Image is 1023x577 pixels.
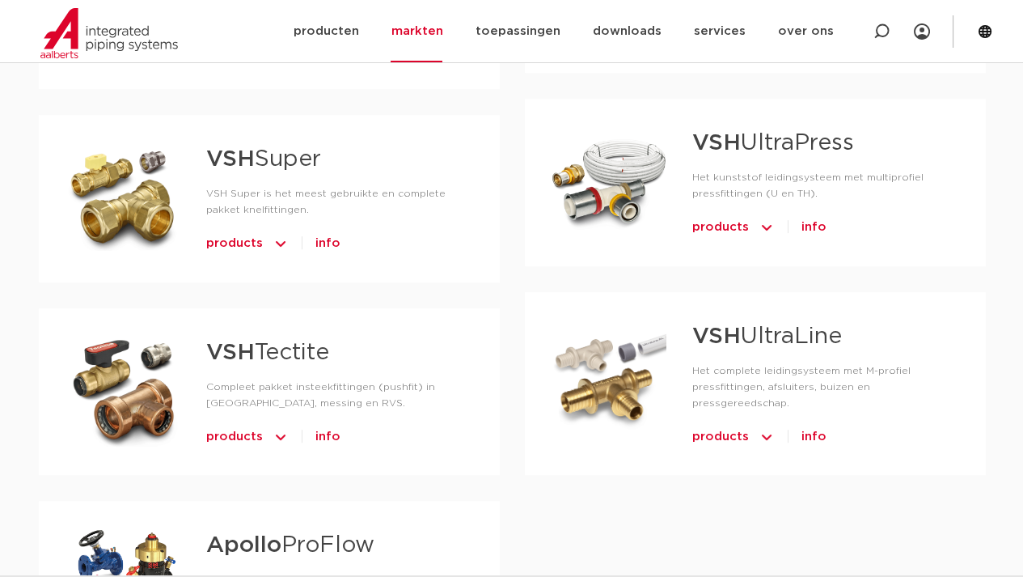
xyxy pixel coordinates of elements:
[759,424,775,450] img: icon-chevron-up-1.svg
[206,231,263,257] span: products
[692,424,749,450] span: products
[206,534,374,557] a: ApolloProFlow
[206,342,255,364] strong: VSH
[315,231,340,257] a: info
[801,424,826,450] a: info
[692,132,741,155] strong: VSH
[692,363,960,411] p: Het complete leidingsysteem met M-profiel pressfittingen, afsluiters, buizen en pressgereedschap.
[206,148,255,171] strong: VSH
[206,185,474,218] p: VSH Super is het meest gebruikte en complete pakket knelfittingen.
[801,214,826,240] a: info
[206,424,263,450] span: products
[206,379,474,411] p: Compleet pakket insteekfittingen (pushfit) in [GEOGRAPHIC_DATA], messing en RVS.
[315,424,340,450] a: info
[206,342,329,364] a: VSHTectite
[692,169,960,202] p: Het kunststof leidingsysteem met multiprofiel pressfittingen (U en TH).
[206,534,281,557] strong: Apollo
[692,132,854,155] a: VSHUltraPress
[692,214,749,240] span: products
[273,424,289,450] img: icon-chevron-up-1.svg
[273,231,289,257] img: icon-chevron-up-1.svg
[206,148,321,171] a: VSHSuper
[692,325,741,348] strong: VSH
[692,325,842,348] a: VSHUltraLine
[759,214,775,240] img: icon-chevron-up-1.svg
